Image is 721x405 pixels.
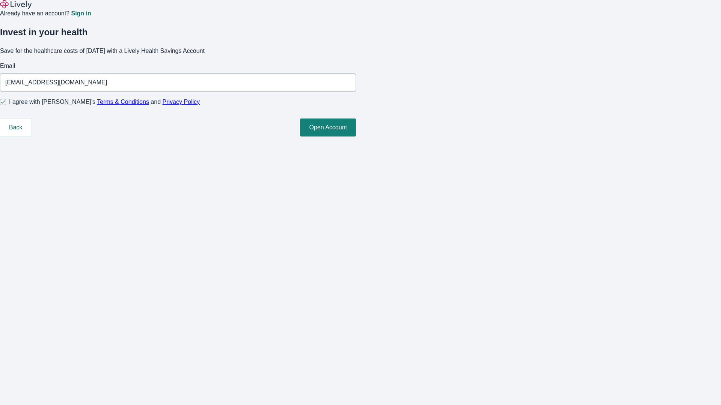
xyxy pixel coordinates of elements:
button: Open Account [300,118,356,136]
a: Privacy Policy [163,99,200,105]
a: Terms & Conditions [97,99,149,105]
a: Sign in [71,10,91,16]
span: I agree with [PERSON_NAME]’s and [9,97,200,106]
